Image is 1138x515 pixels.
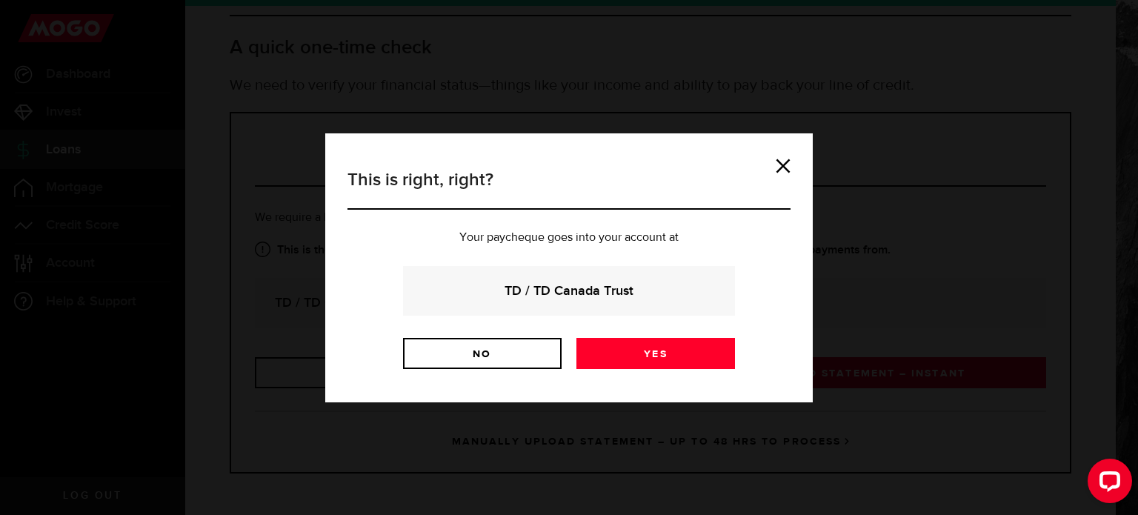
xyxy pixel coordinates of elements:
[347,167,791,210] h3: This is right, right?
[347,232,791,244] p: Your paycheque goes into your account at
[403,338,562,369] a: No
[576,338,735,369] a: Yes
[1076,453,1138,515] iframe: LiveChat chat widget
[423,281,715,301] strong: TD / TD Canada Trust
